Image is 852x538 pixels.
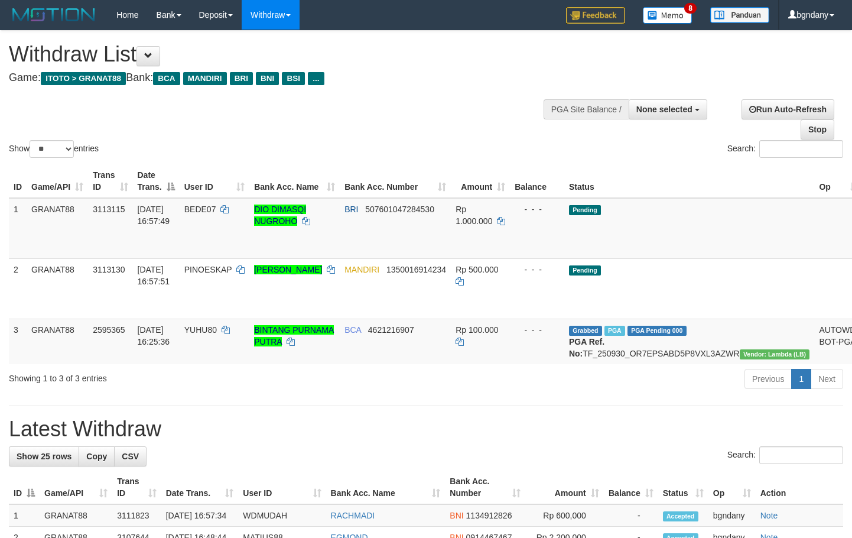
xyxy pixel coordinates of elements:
[183,72,227,85] span: MANDIRI
[41,72,126,85] span: ITOTO > GRANAT88
[811,369,843,389] a: Next
[451,164,510,198] th: Amount: activate to sort column ascending
[525,504,604,527] td: Rp 600,000
[238,504,326,527] td: WDMUDAH
[93,325,125,335] span: 2595365
[9,446,79,466] a: Show 25 rows
[326,471,445,504] th: Bank Acc. Name: activate to sort column ascending
[710,7,769,23] img: panduan.png
[759,140,843,158] input: Search:
[515,203,560,215] div: - - -
[456,205,492,226] span: Rp 1.000.000
[445,471,525,504] th: Bank Acc. Number: activate to sort column ascending
[525,471,604,504] th: Amount: activate to sort column ascending
[627,326,687,336] span: PGA Pending
[40,471,112,504] th: Game/API: activate to sort column ascending
[759,446,843,464] input: Search:
[708,471,756,504] th: Op: activate to sort column ascending
[9,504,40,527] td: 1
[9,368,346,384] div: Showing 1 to 3 of 3 entries
[569,337,604,358] b: PGA Ref. No:
[184,265,232,274] span: PINOESKAP
[17,452,71,461] span: Show 25 rows
[604,326,625,336] span: Marked by bgndany
[112,504,161,527] td: 3111823
[450,511,463,520] span: BNI
[760,511,778,520] a: Note
[238,471,326,504] th: User ID: activate to sort column ascending
[122,452,139,461] span: CSV
[138,325,170,346] span: [DATE] 16:25:36
[79,446,115,466] a: Copy
[386,265,446,274] span: Copy 1350016914234 to clipboard
[643,7,692,24] img: Button%20Memo.svg
[544,99,629,119] div: PGA Site Balance /
[254,265,322,274] a: [PERSON_NAME]
[9,198,27,259] td: 1
[658,471,708,504] th: Status: activate to sort column ascending
[564,319,814,364] td: TF_250930_OR7EPSABD5P8VXL3AZWR
[138,205,170,226] span: [DATE] 16:57:49
[254,325,334,346] a: BINTANG PURNAMA PUTRA
[456,265,498,274] span: Rp 500.000
[184,205,216,214] span: BEDE07
[256,72,279,85] span: BNI
[727,140,843,158] label: Search:
[566,7,625,24] img: Feedback.jpg
[744,369,792,389] a: Previous
[88,164,132,198] th: Trans ID: activate to sort column ascending
[86,452,107,461] span: Copy
[93,205,125,214] span: 3113115
[9,43,556,66] h1: Withdraw List
[466,511,512,520] span: Copy 1134912826 to clipboard
[27,258,88,319] td: GRANAT88
[112,471,161,504] th: Trans ID: activate to sort column ascending
[756,471,843,504] th: Action
[791,369,811,389] a: 1
[282,72,305,85] span: BSI
[161,471,239,504] th: Date Trans.: activate to sort column ascending
[331,511,375,520] a: RACHMADI
[727,446,843,464] label: Search:
[9,258,27,319] td: 2
[184,325,217,335] span: YUHU80
[740,349,810,359] span: Vendor URL: https://dashboard.q2checkout.com/secure
[604,504,658,527] td: -
[801,119,834,140] a: Stop
[27,164,88,198] th: Game/API: activate to sort column ascending
[708,504,756,527] td: bgndany
[9,417,843,441] h1: Latest Withdraw
[153,72,180,85] span: BCA
[629,99,707,119] button: None selected
[9,164,27,198] th: ID
[344,205,358,214] span: BRI
[344,265,379,274] span: MANDIRI
[230,72,253,85] span: BRI
[9,471,40,504] th: ID: activate to sort column descending
[249,164,340,198] th: Bank Acc. Name: activate to sort column ascending
[161,504,239,527] td: [DATE] 16:57:34
[114,446,147,466] a: CSV
[27,198,88,259] td: GRANAT88
[636,105,692,114] span: None selected
[308,72,324,85] span: ...
[40,504,112,527] td: GRANAT88
[254,205,306,226] a: DIO DIMASQI NUGROHO
[93,265,125,274] span: 3113130
[569,326,602,336] span: Grabbed
[27,319,88,364] td: GRANAT88
[180,164,249,198] th: User ID: activate to sort column ascending
[569,205,601,215] span: Pending
[9,140,99,158] label: Show entries
[9,6,99,24] img: MOTION_logo.png
[365,205,434,214] span: Copy 507601047284530 to clipboard
[456,325,498,335] span: Rp 100.000
[564,164,814,198] th: Status
[30,140,74,158] select: Showentries
[138,265,170,286] span: [DATE] 16:57:51
[684,3,697,14] span: 8
[742,99,834,119] a: Run Auto-Refresh
[9,72,556,84] h4: Game: Bank:
[340,164,451,198] th: Bank Acc. Number: activate to sort column ascending
[515,324,560,336] div: - - -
